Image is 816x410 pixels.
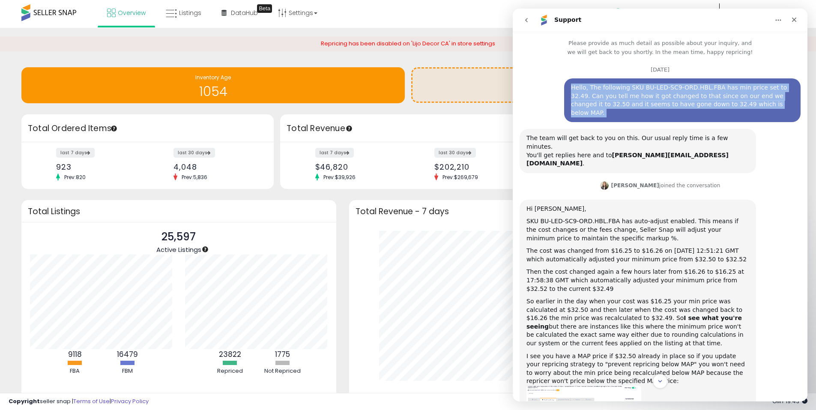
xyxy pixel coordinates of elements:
[321,39,495,48] span: Repricing has been disabled on 'Lijo Decor CA' in store settings
[315,162,402,171] div: $46,820
[26,84,401,99] h1: 1054
[287,123,529,135] h3: Total Revenue
[56,162,141,171] div: 923
[9,397,40,405] strong: Copyright
[275,349,290,359] b: 1775
[177,174,212,181] span: Prev: 5,836
[14,196,236,205] div: Hi [PERSON_NAME],
[102,367,153,375] div: FBM
[438,174,482,181] span: Prev: $269,679
[140,365,155,380] button: Scroll to bottom
[606,1,651,28] a: Help
[117,349,138,359] b: 16479
[28,123,267,135] h3: Total Ordered Items
[68,349,82,359] b: 9118
[195,74,231,81] span: Inventory Age
[356,208,788,215] h3: Total Revenue - 7 days
[118,9,146,17] span: Overview
[513,9,807,401] iframe: Intercom live chat
[49,367,101,375] div: FBA
[21,67,405,103] a: Inventory Age 1054
[110,125,118,132] div: Tooltip anchor
[434,148,476,158] label: last 30 days
[173,162,259,171] div: 4,048
[319,174,360,181] span: Prev: $39,926
[201,245,209,253] div: Tooltip anchor
[14,238,236,255] div: The cost was changed from $16.25 to $16.26 on [DATE] 12:51:21 GMT which automatically adjusted yo...
[219,349,241,359] b: 23822
[345,125,353,132] div: Tooltip anchor
[173,148,215,158] label: last 30 days
[14,259,236,284] div: Then the cost changed again a few hours later from $16.26 to $16.25 at 17:58:38 GMT which automat...
[257,4,272,13] div: Tooltip anchor
[56,148,95,158] label: last 7 days
[28,208,330,215] h3: Total Listings
[156,229,201,245] p: 25,597
[612,8,623,18] i: Get Help
[204,367,256,375] div: Repriced
[156,245,201,254] span: Active Listings
[14,209,236,234] div: SKU BU-LED-SC9-ORD.HBL.FBA has auto-adjust enabled. This means if the cost changes or the fees ch...
[111,397,149,405] a: Privacy Policy
[73,397,110,405] a: Terms of Use
[60,174,90,181] span: Prev: 820
[14,344,236,377] div: I see you have a MAP price if $32.50 already in place so if you update your repricing strategy to...
[434,162,521,171] div: $202,210
[257,367,308,375] div: Not Repriced
[412,69,793,102] a: Add Actionable Insights
[9,398,149,406] div: seller snap | |
[14,289,236,339] div: So earlier in the day when your cost was $16.25 your min price was calculated at $32.50 and then ...
[231,9,258,17] span: DataHub
[179,9,201,17] span: Listings
[315,148,354,158] label: last 7 days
